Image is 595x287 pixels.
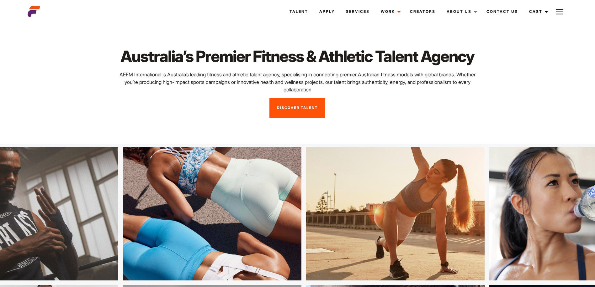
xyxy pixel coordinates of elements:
h1: Australia’s Premier Fitness & Athletic Talent Agency [119,47,476,66]
a: Creators [404,3,441,20]
a: Work [375,3,404,20]
img: byvc [276,147,454,281]
img: cropped-aefm-brand-fav-22-square.png [28,5,40,18]
a: Contact Us [481,3,523,20]
img: lkjb [93,147,271,281]
a: Talent [284,3,314,20]
a: Services [340,3,375,20]
a: Discover Talent [269,98,325,118]
img: Burger icon [556,8,563,16]
a: Cast [523,3,552,20]
a: About Us [441,3,481,20]
p: AEFM International is Australia’s leading fitness and athletic talent agency, specialising in con... [119,71,476,93]
a: Apply [314,3,340,20]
